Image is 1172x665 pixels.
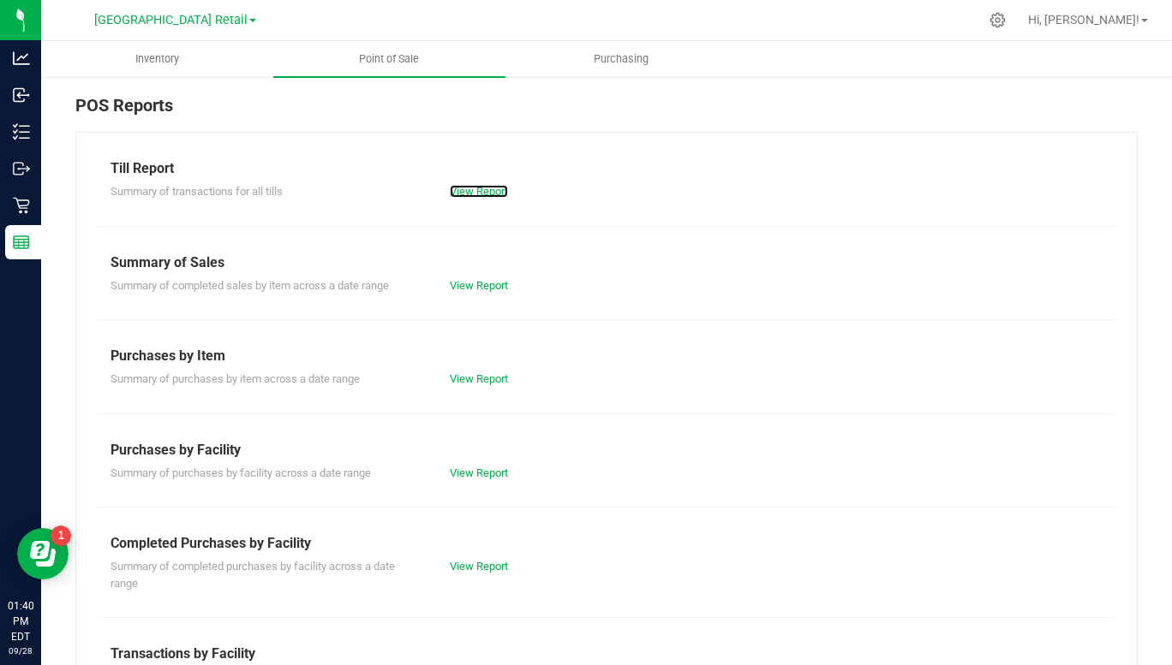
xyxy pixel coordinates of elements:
inline-svg: Inventory [13,123,30,140]
inline-svg: Retail [13,197,30,214]
span: Purchasing [571,51,672,67]
inline-svg: Outbound [13,160,30,177]
div: Purchases by Item [111,346,1103,366]
span: Summary of purchases by facility across a date range [111,466,371,479]
a: View Report [450,466,508,479]
a: View Report [450,372,508,385]
div: Completed Purchases by Facility [111,533,1103,554]
div: Summary of Sales [111,252,1103,273]
a: Purchasing [505,41,738,77]
inline-svg: Analytics [13,50,30,67]
div: POS Reports [75,92,1138,132]
span: Summary of transactions for all tills [111,185,283,198]
a: View Report [450,560,508,573]
span: Inventory [112,51,202,67]
a: Point of Sale [273,41,505,77]
div: Purchases by Facility [111,440,1103,460]
a: View Report [450,185,508,198]
span: Summary of purchases by item across a date range [111,372,360,385]
inline-svg: Reports [13,234,30,251]
div: Transactions by Facility [111,644,1103,664]
p: 01:40 PM EDT [8,598,33,644]
span: Summary of completed purchases by facility across a date range [111,560,395,590]
p: 09/28 [8,644,33,657]
inline-svg: Inbound [13,86,30,104]
span: Hi, [PERSON_NAME]! [1028,13,1139,27]
span: Point of Sale [336,51,442,67]
a: View Report [450,279,508,292]
iframe: Resource center unread badge [51,525,71,546]
div: Manage settings [987,12,1008,28]
div: Till Report [111,158,1103,179]
span: [GEOGRAPHIC_DATA] Retail [94,13,248,27]
iframe: Resource center [17,528,69,579]
span: Summary of completed sales by item across a date range [111,279,389,292]
a: Inventory [41,41,273,77]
